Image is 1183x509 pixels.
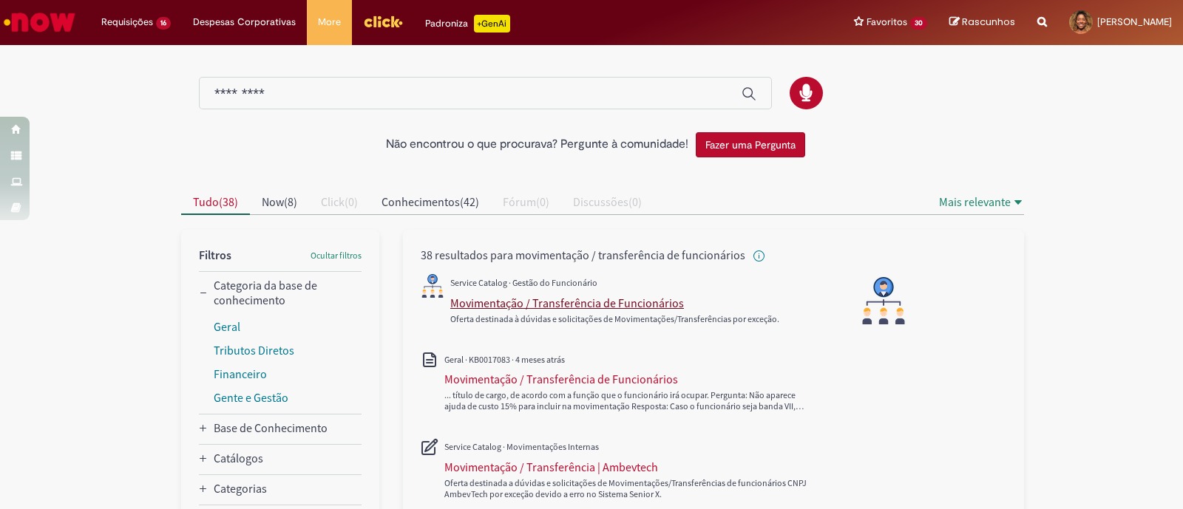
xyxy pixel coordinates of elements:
[318,15,341,30] span: More
[474,15,510,33] p: +GenAi
[1097,16,1172,28] span: [PERSON_NAME]
[101,15,153,30] span: Requisições
[363,10,403,33] img: click_logo_yellow_360x200.png
[156,17,171,30] span: 16
[1,7,78,37] img: ServiceNow
[962,15,1015,29] span: Rascunhos
[193,15,296,30] span: Despesas Corporativas
[696,132,805,157] button: Fazer uma Pergunta
[910,17,927,30] span: 30
[386,138,688,151] h2: Não encontrou o que procurava? Pergunte à comunidade!
[425,15,510,33] div: Padroniza
[867,15,907,30] span: Favoritos
[949,16,1015,30] a: Rascunhos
